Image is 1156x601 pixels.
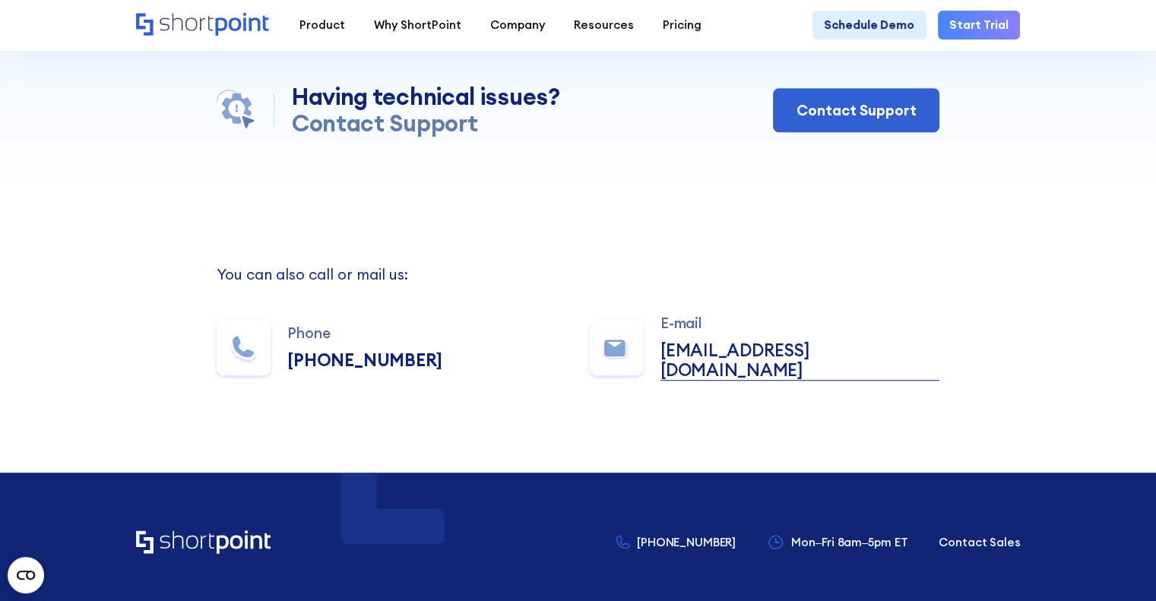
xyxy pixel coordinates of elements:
a: Product [285,11,359,40]
a: Home [136,530,271,555]
a: Resources [559,11,648,40]
div: Phone [287,325,442,342]
a: Contact Support [773,88,939,133]
button: Open CMP widget [8,557,44,593]
div: [PHONE_NUMBER] [287,350,442,370]
div: Why ShortPoint [374,17,461,34]
div: Company [490,17,545,34]
span: Contact Support [292,109,477,138]
div: You can also call or mail us: [217,267,939,282]
div: Pricing [663,17,702,34]
div: Product [299,17,345,34]
a: Pricing [648,11,716,40]
a: Why ShortPoint [359,11,476,40]
div: E-mail [660,315,939,332]
a: [PHONE_NUMBER] [616,534,736,552]
div: Resources [574,17,634,34]
a: Company [476,11,559,40]
a: Start Trial [938,11,1020,40]
div: Contact Support [796,100,916,122]
p: [PHONE_NUMBER] [637,534,736,552]
iframe: Chat Widget [1080,528,1156,601]
a: Home [136,13,271,38]
a: Contact Sales [939,534,1020,552]
a: [EMAIL_ADDRESS][DOMAIN_NAME] [660,340,939,380]
p: Mon–Fri 8am–5pm ET [791,534,907,552]
h2: Having technical issues? ‍ [292,84,560,137]
a: Schedule Demo [812,11,926,40]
